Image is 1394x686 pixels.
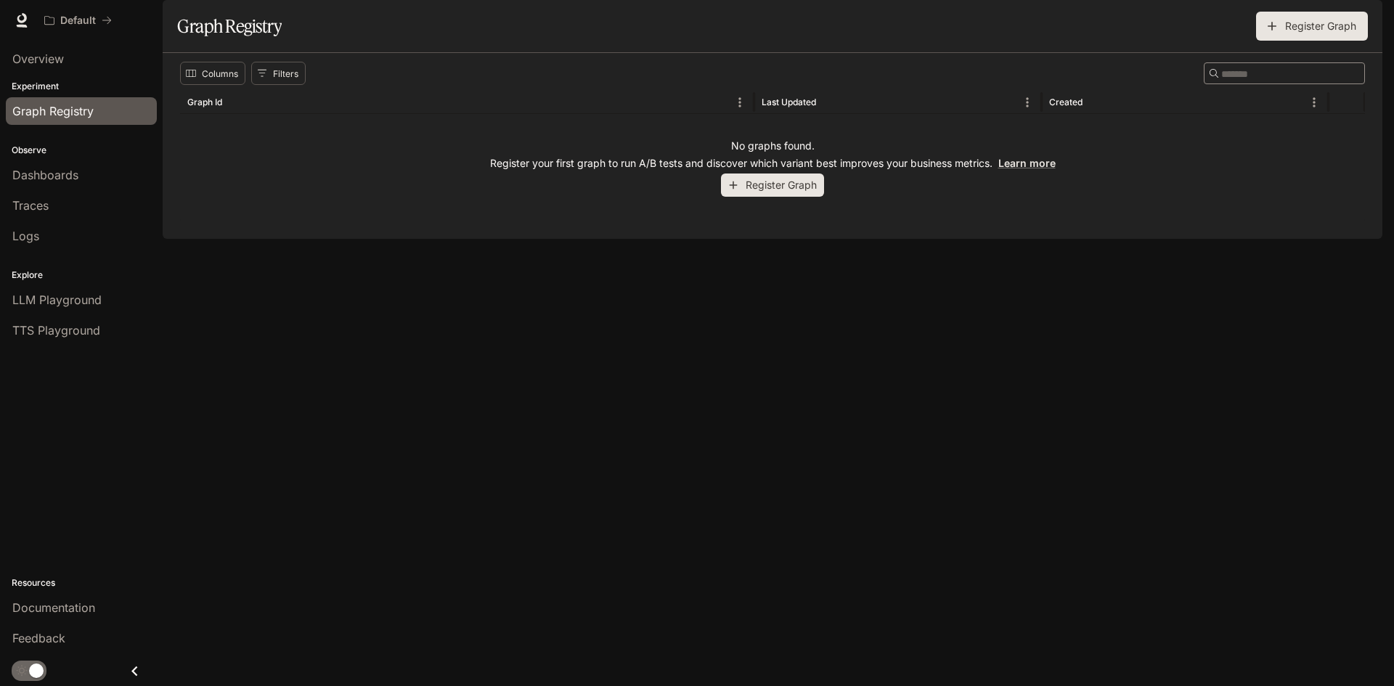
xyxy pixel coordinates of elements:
[187,97,222,107] div: Graph Id
[490,156,1056,171] p: Register your first graph to run A/B tests and discover which variant best improves your business...
[1303,91,1325,113] button: Menu
[1016,91,1038,113] button: Menu
[818,91,839,113] button: Sort
[1084,91,1106,113] button: Sort
[177,12,282,41] h1: Graph Registry
[998,157,1056,169] a: Learn more
[180,62,245,85] button: Select columns
[1049,97,1083,107] div: Created
[721,173,824,197] button: Register Graph
[762,97,816,107] div: Last Updated
[38,6,118,35] button: All workspaces
[1204,62,1365,84] div: Search
[729,91,751,113] button: Menu
[60,15,96,27] p: Default
[224,91,245,113] button: Sort
[251,62,306,85] button: Show filters
[731,139,815,153] p: No graphs found.
[1256,12,1368,41] button: Register Graph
